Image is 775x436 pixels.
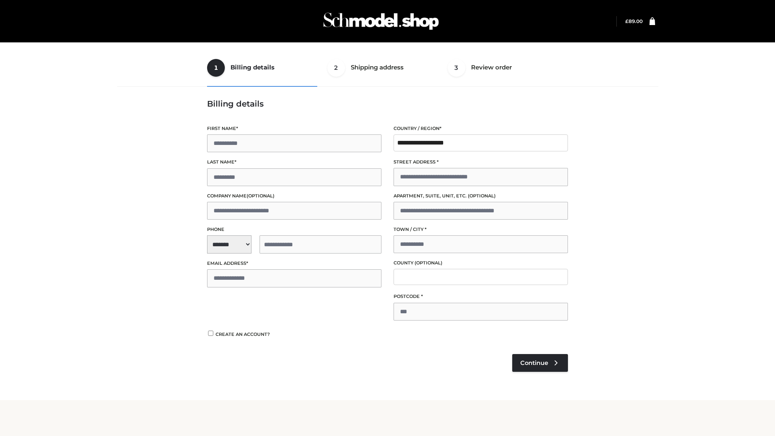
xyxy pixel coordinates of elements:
[625,18,628,24] span: £
[394,226,568,233] label: Town / City
[394,259,568,267] label: County
[247,193,274,199] span: (optional)
[207,260,381,267] label: Email address
[207,125,381,132] label: First name
[468,193,496,199] span: (optional)
[207,192,381,200] label: Company name
[625,18,643,24] a: £89.00
[520,359,548,367] span: Continue
[512,354,568,372] a: Continue
[394,158,568,166] label: Street address
[394,125,568,132] label: Country / Region
[394,192,568,200] label: Apartment, suite, unit, etc.
[207,99,568,109] h3: Billing details
[394,293,568,300] label: Postcode
[625,18,643,24] bdi: 89.00
[207,226,381,233] label: Phone
[320,5,442,37] img: Schmodel Admin 964
[216,331,270,337] span: Create an account?
[207,331,214,336] input: Create an account?
[415,260,442,266] span: (optional)
[207,158,381,166] label: Last name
